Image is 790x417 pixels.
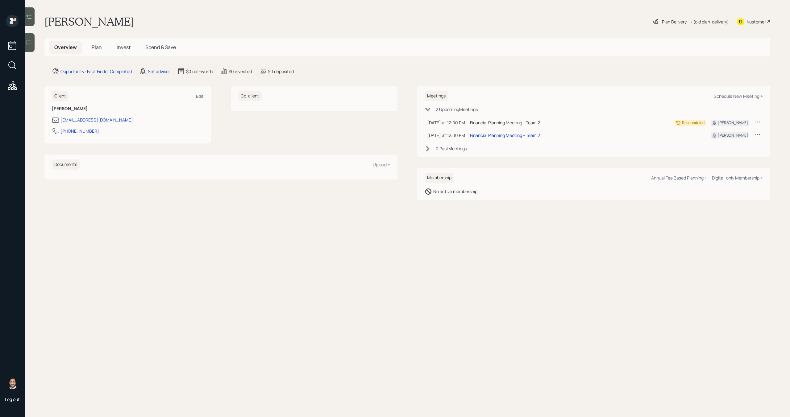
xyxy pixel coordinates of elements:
span: Overview [54,44,77,51]
h6: Meetings [425,91,448,101]
img: michael-russo-headshot.png [6,377,19,389]
h6: Documents [52,159,80,170]
div: Log out [5,396,20,402]
div: Plan Delivery [662,19,687,25]
div: $0 net-worth [186,68,213,75]
h6: Membership [425,173,454,183]
h6: Client [52,91,69,101]
span: Spend & Save [145,44,176,51]
div: [DATE] at 12:00 PM [427,119,465,126]
div: $0 deposited [268,68,294,75]
div: Set advisor [148,68,170,75]
h6: Co-client [238,91,262,101]
div: Financial Planning Meeting - Team 2 [470,119,670,126]
div: Schedule New Meeting + [714,93,763,99]
div: Financial Planning Meeting - Team 2 [470,132,540,138]
span: Invest [117,44,131,51]
div: [PHONE_NUMBER] [60,128,99,134]
div: Annual Fee Based Planning + [651,175,707,181]
h1: [PERSON_NAME] [44,15,134,28]
div: Digital-only Membership + [712,175,763,181]
div: • (old plan-delivery) [690,19,729,25]
div: No active membership [433,188,477,195]
span: Plan [92,44,102,51]
h6: [PERSON_NAME] [52,106,204,111]
div: Edit [196,93,204,99]
div: [PERSON_NAME] [718,120,748,126]
div: $0 invested [229,68,252,75]
div: Opportunity · Fact Finder Completed [60,68,132,75]
div: 2 Upcoming Meeting s [436,106,478,113]
div: Rescheduled [682,120,705,126]
div: Kustomer [747,19,766,25]
div: [PERSON_NAME] [718,133,748,138]
div: [DATE] at 12:00 PM [427,132,465,138]
div: Upload + [373,162,390,167]
div: [EMAIL_ADDRESS][DOMAIN_NAME] [60,117,133,123]
div: 0 Past Meeting s [436,145,467,152]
